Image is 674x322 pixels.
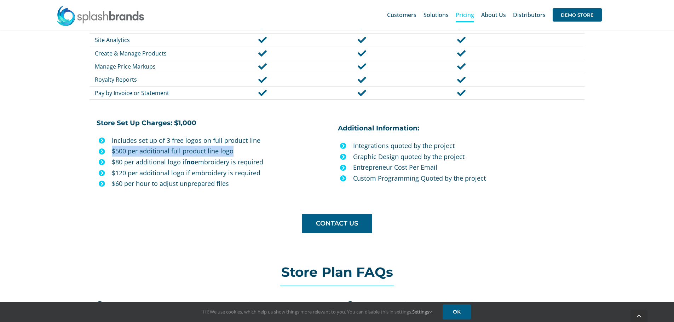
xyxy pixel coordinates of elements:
p: $120 per additional logo if embroidery is required [112,168,333,178]
strong: Store Set Up Charges: $1,000 [97,119,196,127]
img: SplashBrands.com Logo [56,5,145,26]
p: Entrepreneur Cost Per Email [353,162,584,173]
nav: Main Menu Sticky [387,4,602,26]
span: Pricing [456,12,474,18]
p: Includes set up of 3 free logos on full product line [112,135,333,146]
p: Manage Price Markups [95,63,212,70]
span: Customers [387,12,416,18]
p: Graphic Design quoted by the project [353,151,584,162]
a: Distributors [513,4,546,26]
a: OK [443,304,471,320]
span: What product lines do you offer on-demand? [360,300,491,308]
span: Hi! We use cookies, which help us show things more relevant to you. You can disable this in setti... [203,309,432,315]
span: Solutions [424,12,449,18]
p: $500 per additional full product line logo [112,146,333,157]
p: $80 per additional logo if embroidery is required [112,157,333,168]
a: Settings [412,309,432,315]
span: Can my company cancel my agreement at any time? [110,300,263,308]
a: What product lines do you offer on-demand? [347,297,577,312]
p: Custom Programming Quoted by the project [353,173,584,184]
strong: Additional Information: [338,124,419,132]
span: Distributors [513,12,546,18]
p: Royalty Reports [95,76,212,83]
span: DEMO STORE [553,8,602,22]
p: Integrations quoted by the project [353,140,584,151]
h2: Store Plan FAQs [89,265,584,279]
p: Pay by Invoice or Statement [95,89,212,97]
a: Can my company cancel my agreement at any time? [96,297,327,312]
a: Pricing [456,4,474,26]
span: CONTACT US [316,220,358,227]
p: Create & Manage Products [95,49,212,57]
span: About Us [481,12,506,18]
a: CONTACT US [302,214,372,233]
b: no [186,158,195,166]
p: $60 per hour to adjust unprepared files [112,178,333,189]
p: Site Analytics [95,36,212,44]
a: Customers [387,4,416,26]
a: DEMO STORE [553,4,602,26]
